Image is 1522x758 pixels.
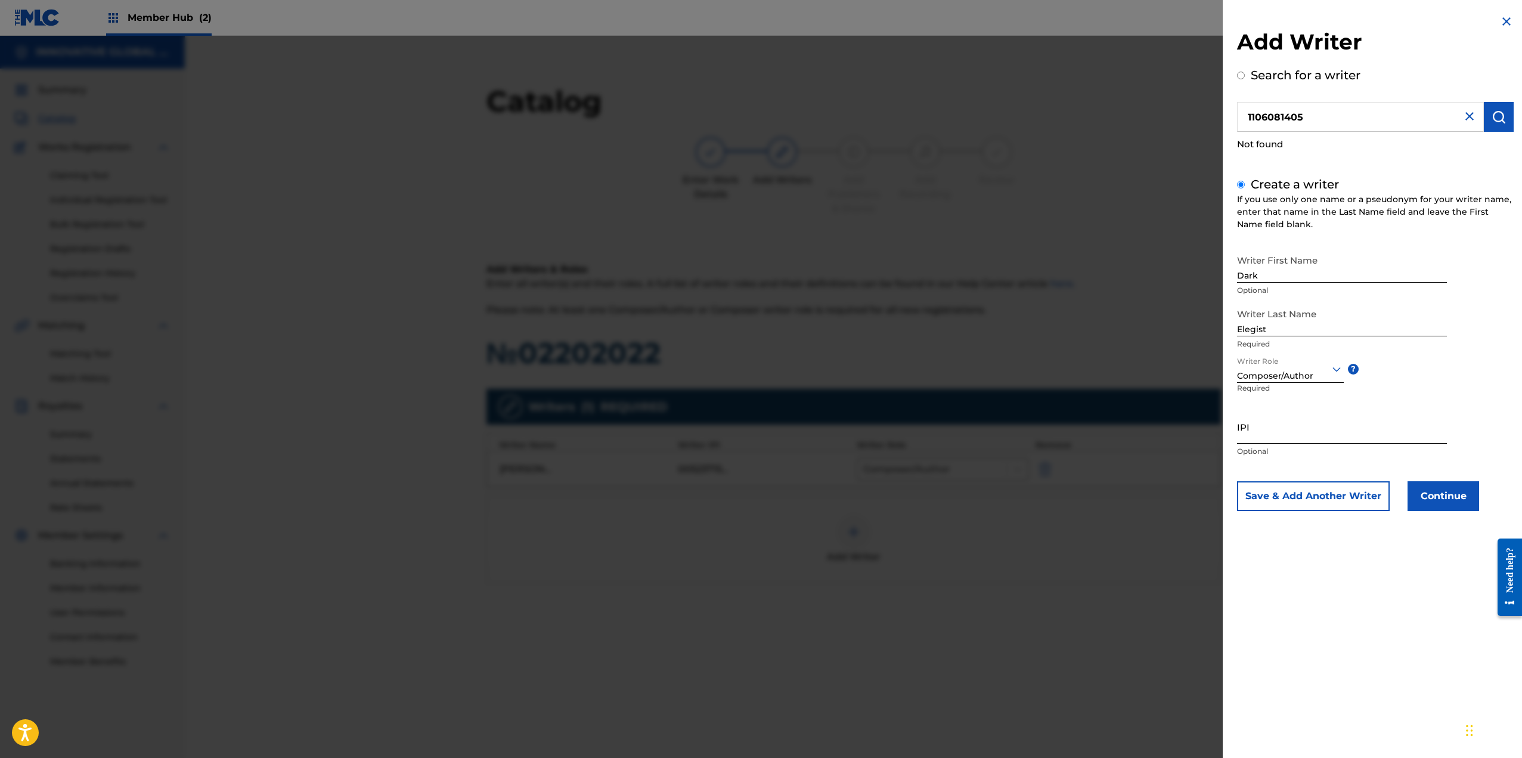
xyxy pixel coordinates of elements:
img: Search Works [1492,110,1506,124]
label: Search for a writer [1251,68,1360,82]
button: Save & Add Another Writer [1237,481,1390,511]
img: MLC Logo [14,9,60,26]
img: close [1462,109,1477,123]
p: Required [1237,383,1278,410]
button: Continue [1408,481,1479,511]
iframe: Resource Center [1489,529,1522,625]
span: ? [1348,364,1359,375]
label: Create a writer [1251,177,1339,191]
p: Optional [1237,446,1447,457]
span: Member Hub [128,11,212,24]
p: Required [1237,339,1447,349]
div: If you use only one name or a pseudonym for your writer name, enter that name in the Last Name fi... [1237,193,1514,231]
img: Top Rightsholders [106,11,120,25]
div: Drag [1466,713,1473,748]
div: Not found [1237,132,1514,157]
iframe: Chat Widget [1462,701,1522,758]
p: Optional [1237,285,1447,296]
span: (2) [199,12,212,23]
input: Search writer's name or IPI Number [1237,102,1484,132]
h2: Add Writer [1237,29,1514,59]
